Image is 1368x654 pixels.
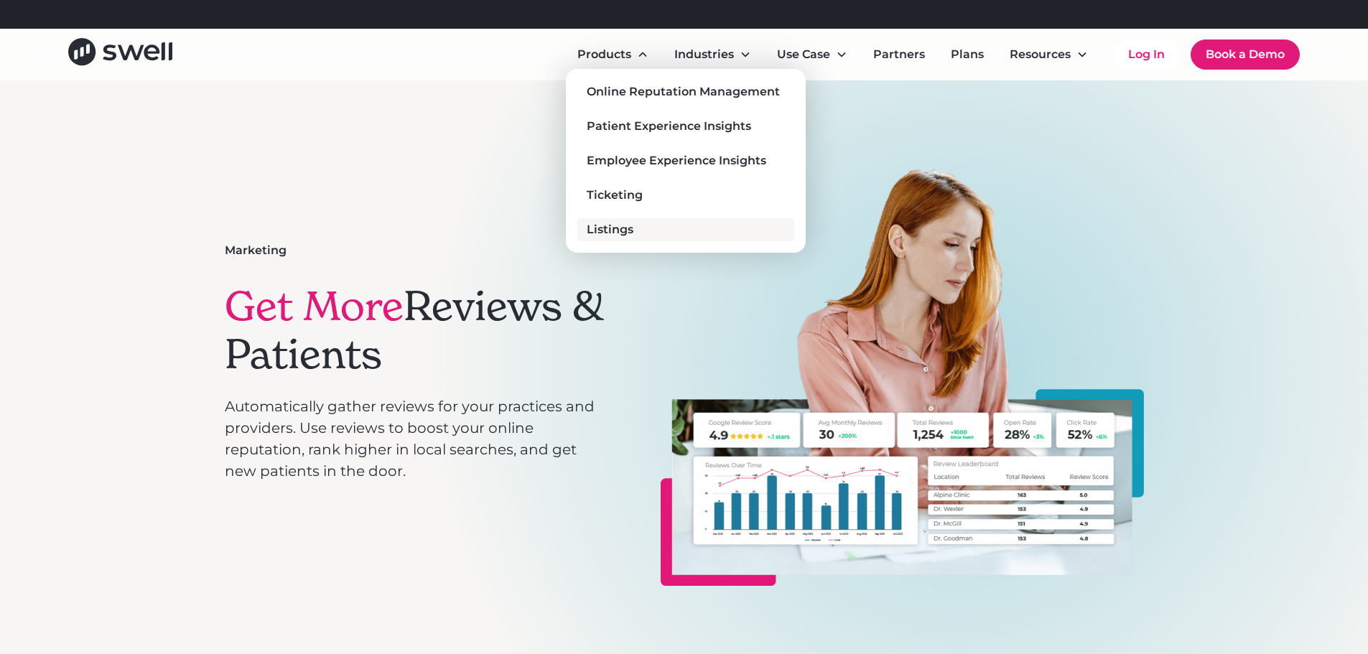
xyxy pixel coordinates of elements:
[566,69,806,253] nav: Products
[225,282,611,378] h1: Reviews & Patients
[225,242,287,259] div: Marketing
[1010,46,1071,63] div: Resources
[68,38,172,70] a: home
[577,149,794,172] a: Employee Experience Insights
[577,115,794,138] a: Patient Experience Insights
[674,46,734,63] div: Industries
[225,396,611,482] p: Automatically gather reviews for your practices and providers. Use reviews to boost your online r...
[587,187,643,204] div: Ticketing
[577,80,794,103] a: Online Reputation Management
[577,46,631,63] div: Products
[587,118,751,135] div: Patient Experience Insights
[1114,40,1179,69] a: Log In
[587,83,780,101] div: Online Reputation Management
[587,221,633,238] div: Listings
[663,40,763,69] div: Industries
[661,161,1143,586] img: Woman looking at computer that shows an overall view of the reviews left for your company
[225,281,404,332] span: Get More
[939,40,995,69] a: Plans
[862,40,936,69] a: Partners
[766,40,859,69] div: Use Case
[777,46,830,63] div: Use Case
[566,40,660,69] div: Products
[587,152,766,169] div: Employee Experience Insights
[1191,39,1300,70] a: Book a Demo
[577,184,794,207] a: Ticketing
[998,40,1099,69] div: Resources
[577,218,794,241] a: Listings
